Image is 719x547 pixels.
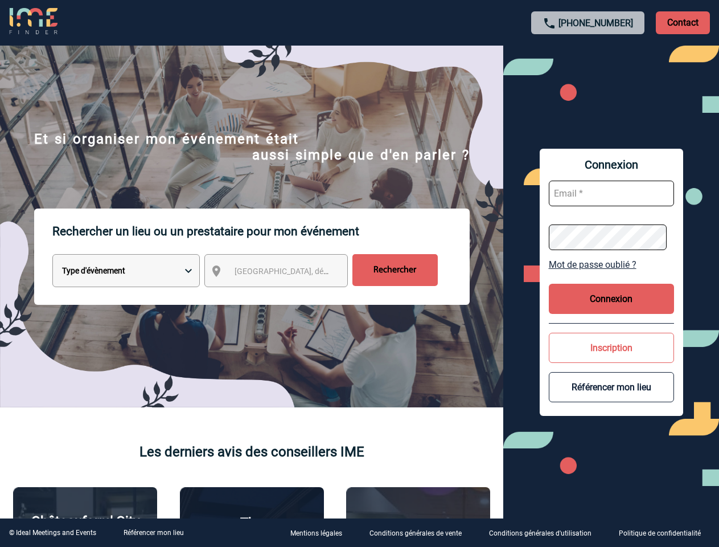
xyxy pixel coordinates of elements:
a: Politique de confidentialité [610,528,719,538]
p: Politique de confidentialité [619,530,701,538]
div: © Ideal Meetings and Events [9,529,96,537]
p: Conditions générales d'utilisation [489,530,591,538]
p: Conditions générales de vente [369,530,462,538]
p: Mentions légales [290,530,342,538]
a: Conditions générales de vente [360,528,480,538]
a: Conditions générales d'utilisation [480,528,610,538]
a: Mentions légales [281,528,360,538]
a: Référencer mon lieu [124,529,184,537]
